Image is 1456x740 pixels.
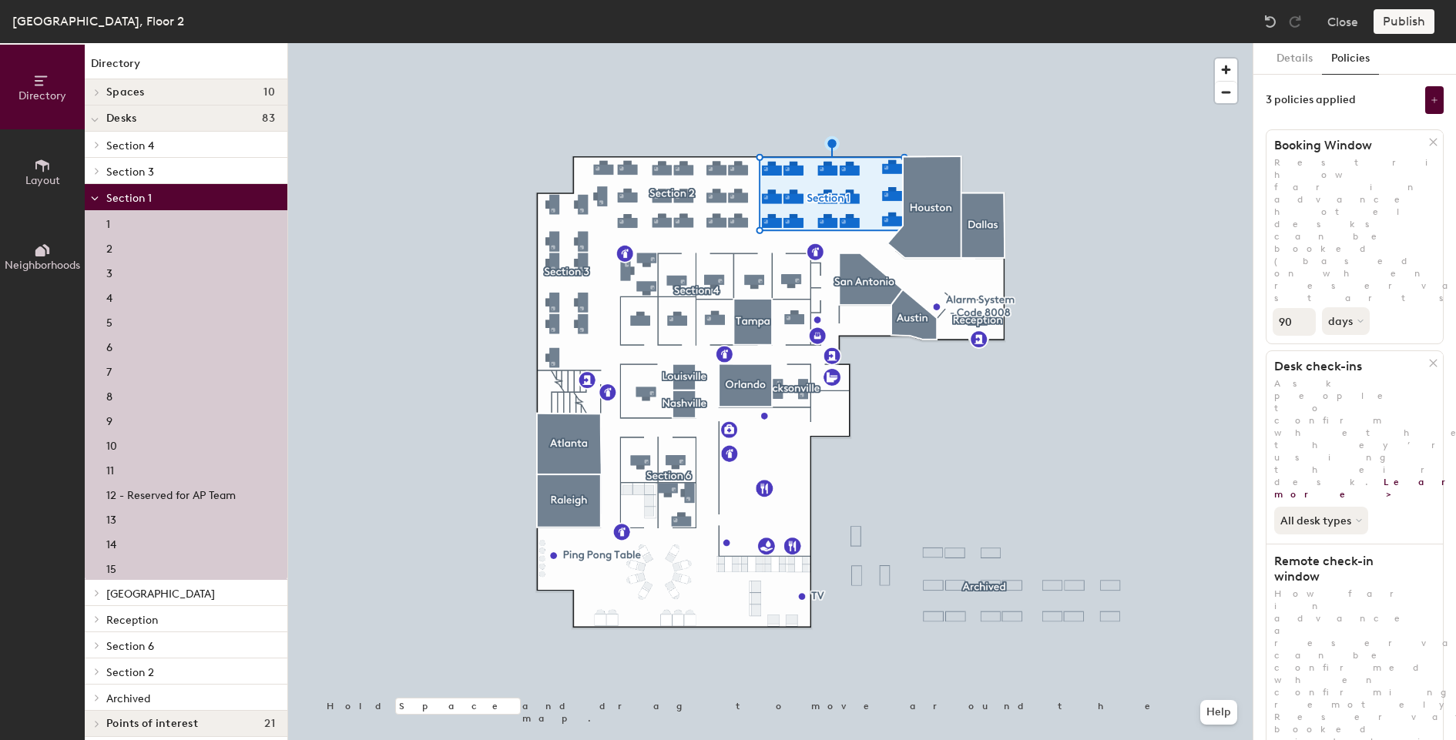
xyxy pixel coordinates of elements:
span: Spaces [106,86,145,99]
span: 21 [264,718,275,730]
h1: Desk check-ins [1266,359,1429,374]
span: 10 [263,86,275,99]
span: Archived [106,692,150,705]
p: 4 [106,287,112,305]
p: 13 [106,509,116,527]
h1: Booking Window [1266,138,1429,153]
button: Policies [1322,43,1379,75]
button: Help [1200,700,1237,725]
button: Details [1267,43,1322,75]
span: Desks [106,112,136,125]
div: 3 policies applied [1266,94,1356,106]
span: Section 4 [106,139,154,152]
div: [GEOGRAPHIC_DATA], Floor 2 [12,12,184,31]
button: All desk types [1274,507,1368,534]
button: days [1322,307,1370,335]
span: Points of interest [106,718,198,730]
img: Undo [1263,14,1278,29]
p: 15 [106,558,116,576]
img: Redo [1287,14,1303,29]
h1: Directory [85,55,287,79]
p: 7 [106,361,112,379]
p: 9 [106,410,112,428]
p: 12 - Reserved for AP Team [106,484,236,502]
p: 1 [106,213,110,231]
span: Section 1 [106,192,152,205]
span: [GEOGRAPHIC_DATA] [106,588,215,601]
span: Section 2 [106,666,154,679]
span: Section 3 [106,166,154,179]
p: 6 [106,337,112,354]
span: Neighborhoods [5,259,80,272]
p: 5 [106,312,112,330]
span: Section 6 [106,640,154,653]
span: 83 [262,112,275,125]
p: 11 [106,460,114,477]
button: Close [1327,9,1358,34]
span: Layout [25,174,60,187]
p: 2 [106,238,112,256]
span: Reception [106,614,158,627]
p: 10 [106,435,117,453]
p: Restrict how far in advance hotel desks can be booked (based on when reservation starts). [1266,156,1443,304]
p: 8 [106,386,112,403]
span: Directory [18,89,66,102]
h1: Remote check-in window [1266,554,1429,584]
p: 14 [106,534,116,551]
p: 3 [106,263,112,280]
